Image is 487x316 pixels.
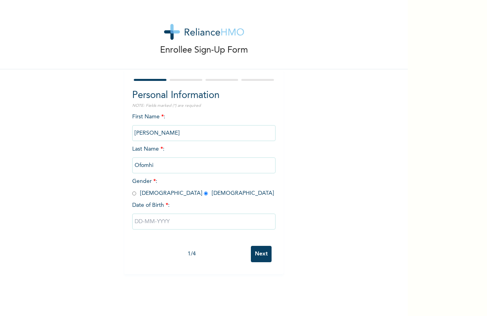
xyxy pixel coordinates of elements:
[132,214,276,230] input: DD-MM-YYYY
[132,114,276,136] span: First Name :
[251,246,272,262] input: Next
[132,146,276,168] span: Last Name :
[132,103,276,109] p: NOTE: Fields marked (*) are required
[132,250,251,258] div: 1 / 4
[132,157,276,173] input: Enter your last name
[132,201,170,210] span: Date of Birth :
[132,179,274,196] span: Gender : [DEMOGRAPHIC_DATA] [DEMOGRAPHIC_DATA]
[132,88,276,103] h2: Personal Information
[164,24,244,40] img: logo
[132,125,276,141] input: Enter your first name
[160,44,248,57] p: Enrollee Sign-Up Form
